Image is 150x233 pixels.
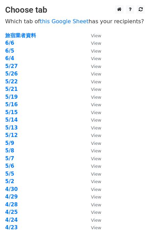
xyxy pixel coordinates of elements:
a: 5/5 [5,171,14,177]
a: 5/7 [5,155,14,162]
a: View [84,32,101,39]
small: View [91,148,101,153]
small: View [91,133,101,138]
a: View [84,148,101,154]
a: View [84,101,101,108]
a: View [84,194,101,200]
small: View [91,95,101,100]
a: View [84,63,101,69]
a: this Google Sheet [40,18,89,25]
a: 5/22 [5,79,18,85]
small: View [91,164,101,169]
a: View [84,48,101,54]
a: View [84,155,101,162]
a: View [84,140,101,146]
a: 6/4 [5,55,14,61]
small: View [91,187,101,192]
a: 5/13 [5,125,18,131]
a: View [84,163,101,169]
a: 4/23 [5,224,18,231]
small: View [91,64,101,69]
a: View [84,178,101,184]
small: View [91,218,101,223]
a: 5/16 [5,101,18,108]
p: Which tab of has your recipients? [5,18,145,25]
small: View [91,56,101,61]
small: View [91,194,101,200]
a: View [84,217,101,223]
a: View [84,224,101,231]
a: View [84,86,101,92]
small: View [91,118,101,123]
a: 4/24 [5,217,18,223]
a: 6/5 [5,48,14,54]
a: 5/21 [5,86,18,92]
small: View [91,33,101,38]
a: 5/27 [5,63,18,69]
a: 5/14 [5,117,18,123]
a: View [84,117,101,123]
a: 5/19 [5,94,18,100]
a: View [84,125,101,131]
small: View [91,49,101,54]
h3: Choose tab [5,5,145,15]
small: View [91,102,101,107]
a: View [84,55,101,61]
a: 5/12 [5,132,18,138]
a: View [84,71,101,77]
a: 5/6 [5,163,14,169]
small: View [91,79,101,84]
small: View [91,71,101,77]
a: View [84,109,101,115]
a: 5/8 [5,148,14,154]
a: 5/26 [5,71,18,77]
a: View [84,209,101,215]
small: View [91,225,101,230]
a: 4/28 [5,202,18,208]
a: 5/9 [5,140,14,146]
small: View [91,156,101,161]
a: View [84,132,101,138]
small: View [91,141,101,146]
a: View [84,79,101,85]
a: View [84,202,101,208]
a: View [84,40,101,46]
small: View [91,172,101,177]
small: View [91,87,101,92]
small: View [91,110,101,115]
a: 4/30 [5,186,18,192]
a: 4/29 [5,194,18,200]
a: 旅宿業者資料 [5,32,36,39]
small: View [91,125,101,131]
small: View [91,210,101,215]
a: 5/15 [5,109,18,115]
a: 5/2 [5,178,14,184]
a: 4/25 [5,209,18,215]
a: View [84,186,101,192]
small: View [91,202,101,207]
strong: 6/6 [5,40,14,46]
